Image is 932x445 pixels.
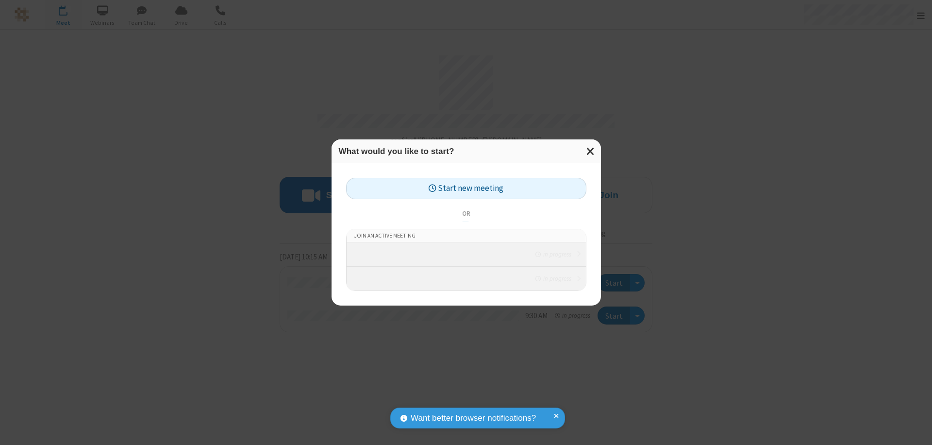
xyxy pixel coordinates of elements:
li: Join an active meeting [347,229,586,242]
em: in progress [535,274,571,283]
button: Close modal [581,139,601,163]
h3: What would you like to start? [339,147,594,156]
em: in progress [535,250,571,259]
span: Want better browser notifications? [411,412,536,425]
button: Start new meeting [346,178,586,200]
span: or [458,207,474,221]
